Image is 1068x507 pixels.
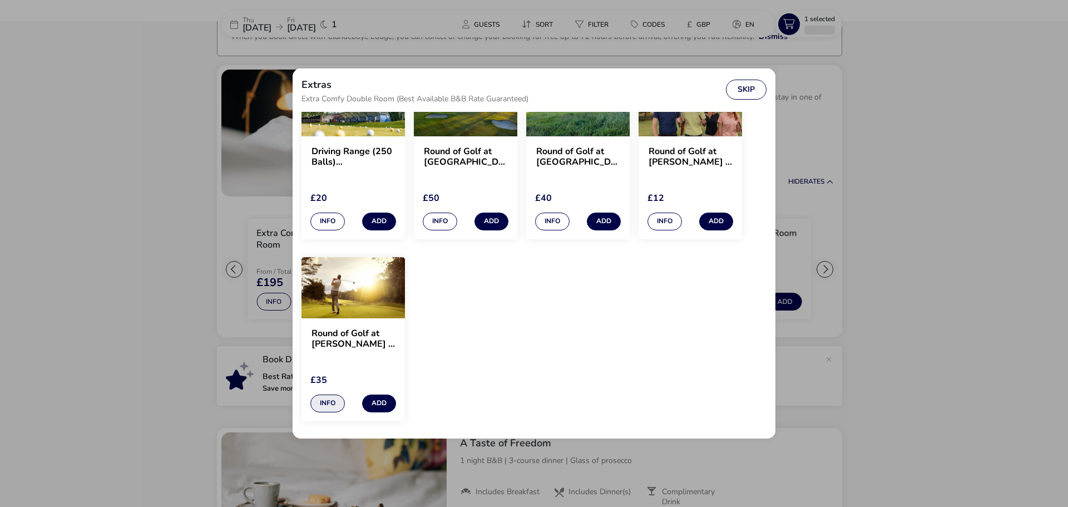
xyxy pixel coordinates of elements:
button: Info [310,213,345,230]
h2: Round of Golf at [GEOGRAPHIC_DATA] GC – 18-Hole (Ava Course) [536,146,620,168]
span: £35 [310,374,327,386]
span: £40 [535,192,552,204]
button: Add [699,213,733,230]
h2: Round of Golf at [PERSON_NAME] – 18-Hole (Par 3) [649,146,732,168]
span: £12 [647,192,664,204]
h2: Driving Range (250 Balls) [PERSON_NAME] [311,146,395,168]
span: £20 [310,192,327,204]
h2: Round of Golf at [PERSON_NAME] – 18-Hole (Championship) [311,328,395,350]
button: Add [362,213,396,230]
span: £50 [423,192,439,204]
button: Add [587,213,621,230]
button: Info [647,213,682,230]
h2: Round of Golf at [GEOGRAPHIC_DATA] GC – 18-Hole (Dufferin Course) [424,146,507,168]
button: Info [310,395,345,412]
button: Info [423,213,457,230]
h2: Extras [301,80,332,90]
button: Info [535,213,570,230]
button: Add [474,213,508,230]
div: extras selection modal [293,68,775,439]
button: Skip [726,80,767,100]
button: Add [362,395,396,412]
span: Extra Comfy Double Room (Best Available B&B Rate Guaranteed) [301,95,528,103]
